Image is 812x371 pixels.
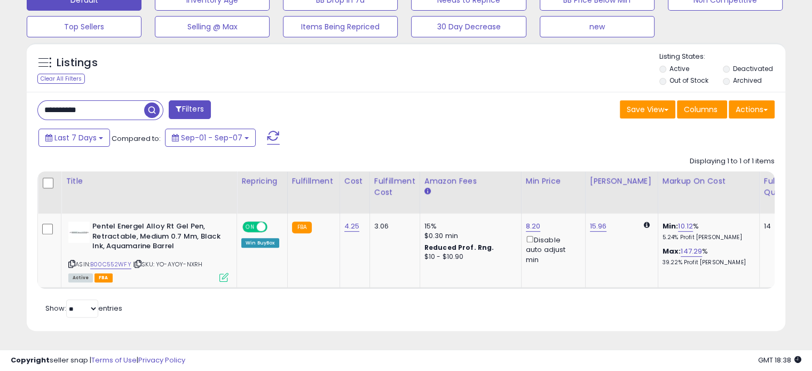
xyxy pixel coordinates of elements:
button: Top Sellers [27,16,141,37]
a: Privacy Policy [138,355,185,365]
div: Cost [344,176,365,187]
div: Fulfillment [292,176,335,187]
a: 15.96 [590,221,607,232]
label: Out of Stock [669,76,708,85]
button: new [540,16,655,37]
div: Repricing [241,176,283,187]
span: FBA [94,273,113,282]
p: 5.24% Profit [PERSON_NAME] [663,234,751,241]
label: Deactivated [732,64,772,73]
button: Selling @ Max [155,16,270,37]
div: seller snap | | [11,356,185,366]
div: $0.30 min [424,231,513,241]
div: ASIN: [68,222,228,281]
span: Show: entries [45,303,122,313]
a: 8.20 [526,221,541,232]
div: Min Price [526,176,581,187]
small: Amazon Fees. [424,187,431,196]
span: Sep-01 - Sep-07 [181,132,242,143]
img: 31vcV2yp2NL._SL40_.jpg [68,222,90,243]
b: Min: [663,221,679,231]
button: Last 7 Days [38,129,110,147]
div: Fulfillable Quantity [764,176,801,198]
button: Save View [620,100,675,119]
button: Items Being Repriced [283,16,398,37]
button: Sep-01 - Sep-07 [165,129,256,147]
h5: Listings [57,56,98,70]
small: FBA [292,222,312,233]
div: Fulfillment Cost [374,176,415,198]
span: ON [243,223,257,232]
b: Reduced Prof. Rng. [424,243,494,252]
th: The percentage added to the cost of goods (COGS) that forms the calculator for Min & Max prices. [658,171,759,214]
div: Title [66,176,232,187]
span: | SKU: YO-AYOY-NXRH [133,260,202,269]
p: Listing States: [659,52,785,62]
label: Active [669,64,689,73]
div: 14 [764,222,797,231]
span: Last 7 Days [54,132,97,143]
div: [PERSON_NAME] [590,176,653,187]
p: 39.22% Profit [PERSON_NAME] [663,259,751,266]
div: % [663,222,751,241]
button: Actions [729,100,775,119]
span: OFF [266,223,283,232]
span: Columns [684,104,718,115]
div: Clear All Filters [37,74,85,84]
b: Max: [663,246,681,256]
div: Displaying 1 to 1 of 1 items [690,156,775,167]
div: Amazon Fees [424,176,517,187]
button: 30 Day Decrease [411,16,526,37]
label: Archived [732,76,761,85]
div: 15% [424,222,513,231]
a: 4.25 [344,221,360,232]
a: Terms of Use [91,355,137,365]
div: 3.06 [374,222,412,231]
span: 2025-09-15 18:38 GMT [758,355,801,365]
div: Markup on Cost [663,176,755,187]
span: All listings currently available for purchase on Amazon [68,273,93,282]
div: % [663,247,751,266]
div: Win BuyBox [241,238,279,248]
button: Filters [169,100,210,119]
a: 147.29 [681,246,702,257]
div: $10 - $10.90 [424,252,513,262]
span: Compared to: [112,133,161,144]
div: Disable auto adjust min [526,234,577,265]
b: Pentel Energel Alloy Rt Gel Pen, Retractable, Medium 0.7 Mm, Black Ink, Aquamarine Barrel [92,222,222,254]
button: Columns [677,100,727,119]
a: B00C552WFY [90,260,131,269]
strong: Copyright [11,355,50,365]
a: 10.12 [678,221,693,232]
